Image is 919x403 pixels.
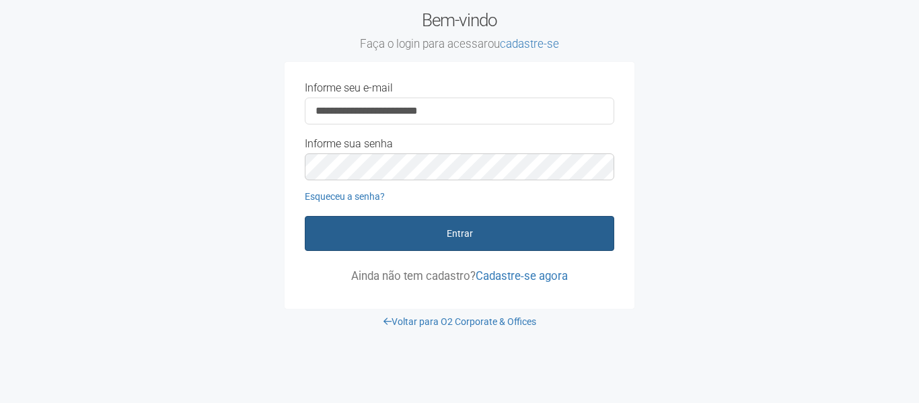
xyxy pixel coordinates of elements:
button: Entrar [305,216,614,251]
a: Voltar para O2 Corporate & Offices [383,316,536,327]
span: ou [488,37,559,50]
h2: Bem-vindo [285,10,634,52]
label: Informe seu e-mail [305,82,393,94]
p: Ainda não tem cadastro? [305,270,614,282]
small: Faça o login para acessar [285,37,634,52]
a: Cadastre-se agora [476,269,568,283]
label: Informe sua senha [305,138,393,150]
a: Esqueceu a senha? [305,191,385,202]
a: cadastre-se [500,37,559,50]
